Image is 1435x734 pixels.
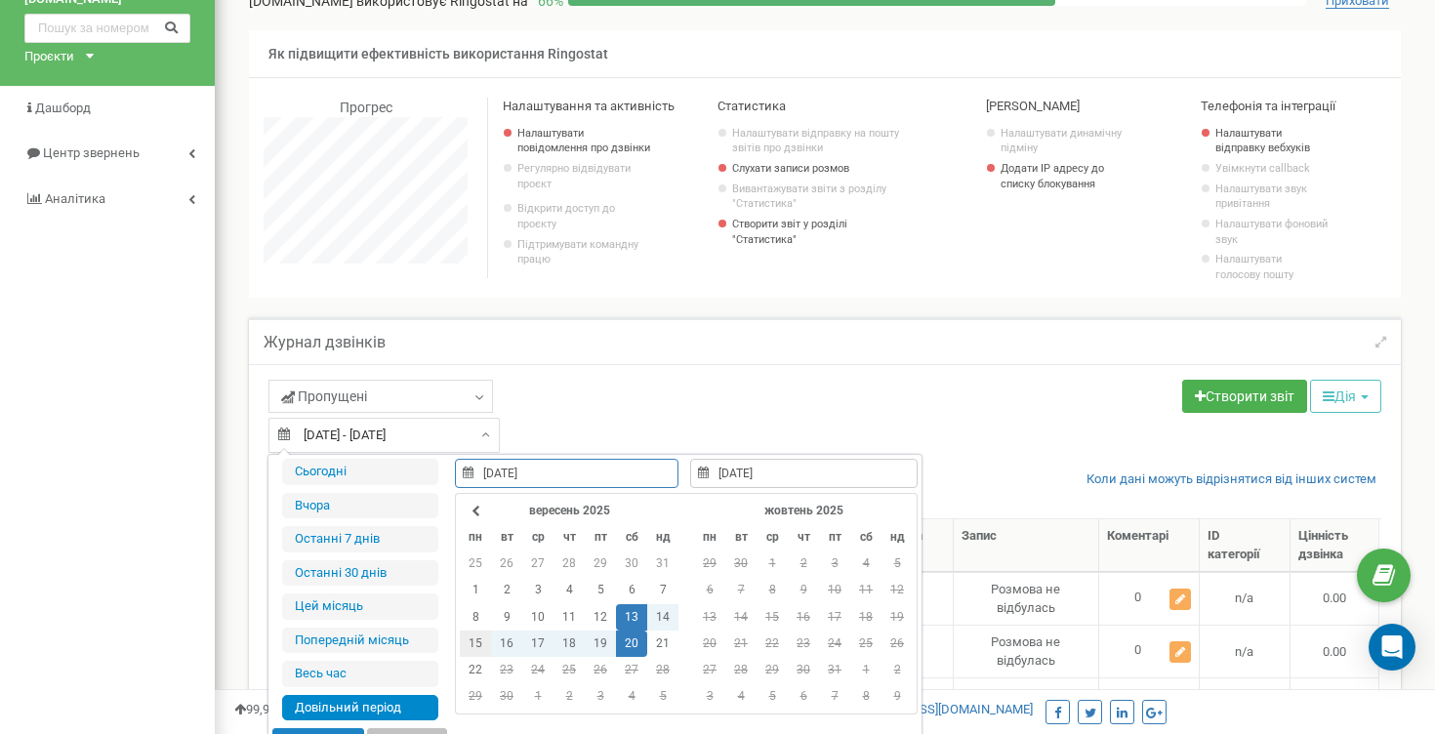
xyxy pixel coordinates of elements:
td: 2 [553,683,585,710]
td: 25 [553,657,585,683]
td: 1 [460,577,491,603]
a: Налаштувати фоновий звук [1215,217,1329,247]
a: Налаштувати відправку на пошту звітів про дзвінки [732,126,906,156]
div: Проєкти [24,48,74,66]
th: чт [788,524,819,550]
td: 17 [819,604,850,631]
td: 8 [460,604,491,631]
td: 29 [757,657,788,683]
td: 7 [819,683,850,710]
th: сб [850,524,881,550]
span: Прогрес [340,100,392,115]
li: Останні 7 днів [282,526,438,552]
div: Open Intercom Messenger [1369,624,1415,671]
a: [EMAIL_ADDRESS][DOMAIN_NAME] [814,702,1033,716]
td: 30 [725,550,757,577]
td: 30 [491,683,522,710]
td: 23 [788,631,819,657]
td: 3 [694,683,725,710]
span: Налаштування та активність [503,99,675,113]
td: 15 [460,631,491,657]
th: жовтень 2025 [725,498,881,524]
h5: Журнал дзвінків [264,334,386,351]
td: 27 [616,657,647,683]
td: 25 [460,550,491,577]
td: 19 [881,604,913,631]
th: пн [694,524,725,550]
td: 8 [850,683,881,710]
th: ID категорії [1200,519,1291,572]
td: 31 [819,657,850,683]
td: 16 [788,604,819,631]
td: 14 [725,604,757,631]
td: 9 [881,683,913,710]
td: 3 [522,577,553,603]
a: Пропущені [268,380,493,413]
td: n/a [1200,572,1291,625]
td: 12 [881,577,913,603]
li: Довільний період [282,695,438,721]
th: ср [522,524,553,550]
th: Запис [954,519,1099,572]
td: 25 [850,631,881,657]
td: 20 [616,631,647,657]
th: нд [881,524,913,550]
td: 2 [491,577,522,603]
td: 7 [647,577,678,603]
td: 14 [647,604,678,631]
td: 11 [850,577,881,603]
td: 13 [616,604,647,631]
li: Вчора [282,493,438,519]
span: Статистика [717,99,786,113]
td: Розмова не вiдбулась [954,625,1099,677]
td: n/a [1200,625,1291,677]
a: Відкрити доступ до проєкту [517,201,654,231]
td: 10 [522,604,553,631]
td: Розмова не вiдбулась [954,677,1099,730]
span: Телефонія та інтеграції [1201,99,1335,113]
td: Розмова не вiдбулась [954,572,1099,625]
td: 8 [757,577,788,603]
td: 29 [585,550,616,577]
td: 15 [757,604,788,631]
td: 9 [491,604,522,631]
p: Регулярно відвідувати проєкт [517,161,654,191]
td: 0.00 [1291,625,1378,677]
td: 17 [522,631,553,657]
td: 26 [881,631,913,657]
th: вересень 2025 [491,498,647,524]
a: Налаштувати відправку вебхуків [1215,126,1329,156]
span: 99,989% [234,702,293,716]
td: 5 [585,577,616,603]
td: 29 [694,550,725,577]
td: 28 [647,657,678,683]
td: n/a [1200,677,1291,730]
span: Як підвищити ефективність використання Ringostat [268,46,608,61]
td: 13 [694,604,725,631]
td: 5 [881,550,913,577]
th: пт [819,524,850,550]
td: 4 [725,683,757,710]
li: Попередній місяць [282,628,438,654]
td: 10 [819,577,850,603]
td: 0 [1099,677,1200,730]
td: 0 [1099,625,1200,677]
span: [PERSON_NAME] [986,99,1080,113]
td: 30 [788,657,819,683]
a: Налаштувати голосову пошту [1215,252,1329,282]
a: Додати IP адресу до списку блокування [1001,161,1137,191]
td: 24 [819,631,850,657]
td: 1 [850,657,881,683]
th: ср [757,524,788,550]
td: 1 [757,550,788,577]
td: 0.00 [1291,572,1378,625]
td: 7 [725,577,757,603]
td: 12 [585,604,616,631]
td: 27 [694,657,725,683]
li: Сьогодні [282,459,438,485]
td: 31 [647,550,678,577]
td: 2 [788,550,819,577]
td: 9 [788,577,819,603]
th: вт [725,524,757,550]
input: Пошук за номером [24,14,190,43]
